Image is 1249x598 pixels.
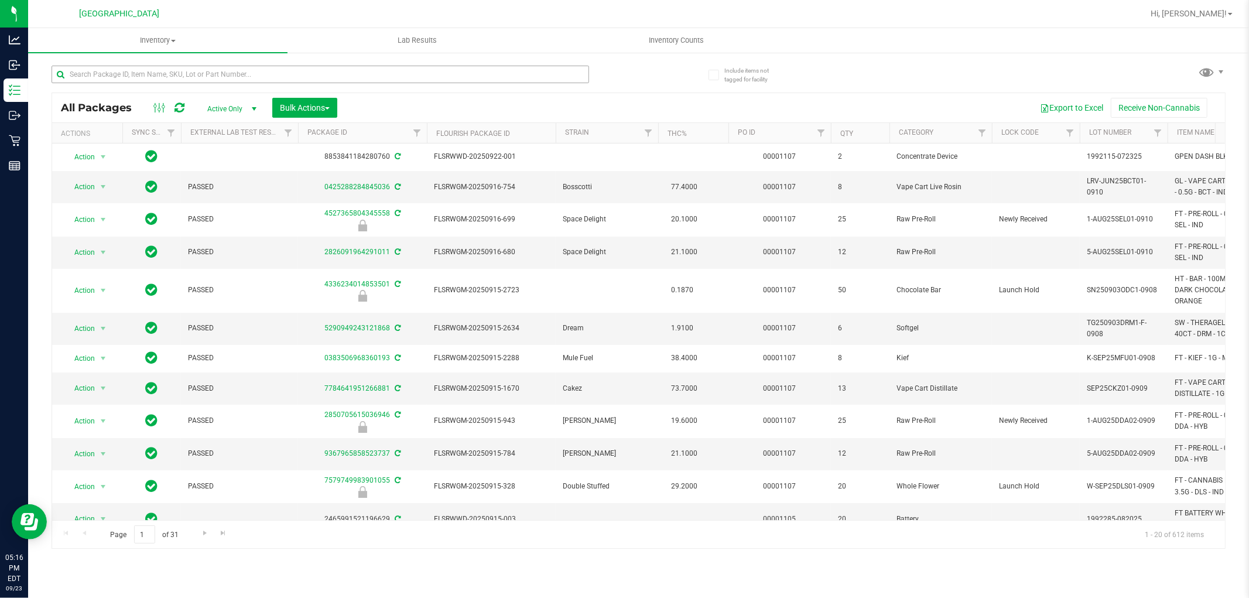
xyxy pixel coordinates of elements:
[896,214,985,225] span: Raw Pre-Roll
[146,412,158,429] span: In Sync
[1087,247,1161,258] span: 5-AUG25SEL01-0910
[188,214,291,225] span: PASSED
[324,324,390,332] a: 5290949243121868
[100,525,189,544] span: Page of 31
[563,481,651,492] span: Double Stuffed
[563,323,651,334] span: Dream
[434,481,549,492] span: FLSRWGM-20250915-328
[196,525,213,541] a: Go to the next page
[838,151,882,162] span: 2
[64,380,95,397] span: Action
[1087,383,1161,394] span: SEP25CKZ01-0909
[146,478,158,494] span: In Sync
[393,354,401,362] span: Sync from Compliance System
[999,285,1073,296] span: Launch Hold
[64,282,95,299] span: Action
[764,215,796,223] a: 00001107
[973,123,992,143] a: Filter
[9,110,20,121] inline-svg: Outbound
[279,123,298,143] a: Filter
[434,383,549,394] span: FLSRWGM-20250915-1670
[1111,98,1207,118] button: Receive Non-Cannabis
[434,323,549,334] span: FLSRWGM-20250915-2634
[434,448,549,459] span: FLSRWGM-20250915-784
[999,214,1073,225] span: Newly Received
[9,59,20,71] inline-svg: Inbound
[999,415,1073,426] span: Newly Received
[1087,176,1161,198] span: LRV-JUN25BCT01-0910
[434,514,549,525] span: FLSRWWD-20250915-003
[324,384,390,392] a: 7784641951266881
[296,514,429,525] div: 2465991521196629
[64,350,95,367] span: Action
[12,504,47,539] iframe: Resource center
[393,280,401,288] span: Sync from Compliance System
[1032,98,1111,118] button: Export to Excel
[434,182,549,193] span: FLSRWGM-20250916-754
[296,290,429,302] div: Launch Hold
[764,449,796,457] a: 00001107
[738,128,755,136] a: PO ID
[324,354,390,362] a: 0383506968360193
[146,148,158,165] span: In Sync
[96,320,111,337] span: select
[324,248,390,256] a: 2826091964291011
[393,515,401,523] span: Sync from Compliance System
[9,84,20,96] inline-svg: Inventory
[1087,481,1161,492] span: W-SEP25DLS01-0909
[80,9,160,19] span: [GEOGRAPHIC_DATA]
[563,214,651,225] span: Space Delight
[408,123,427,143] a: Filter
[64,511,95,527] span: Action
[838,214,882,225] span: 25
[1087,415,1161,426] span: 1-AUG25DDA02-0909
[896,514,985,525] span: Battery
[162,123,181,143] a: Filter
[838,182,882,193] span: 8
[1151,9,1227,18] span: Hi, [PERSON_NAME]!
[96,149,111,165] span: select
[838,415,882,426] span: 25
[1087,285,1161,296] span: SN250903ODC1-0908
[393,411,401,419] span: Sync from Compliance System
[96,479,111,495] span: select
[146,511,158,527] span: In Sync
[393,248,401,256] span: Sync from Compliance System
[324,183,390,191] a: 0425288284845036
[665,412,703,429] span: 19.6000
[1087,317,1161,340] span: TG250903DRM1-F-0908
[434,415,549,426] span: FLSRWGM-20250915-943
[547,28,806,53] a: Inventory Counts
[665,350,703,367] span: 38.4000
[1148,123,1168,143] a: Filter
[1087,151,1161,162] span: 1992115-072325
[896,323,985,334] span: Softgel
[1087,353,1161,364] span: K-SEP25MFU01-0908
[64,413,95,429] span: Action
[838,481,882,492] span: 20
[665,179,703,196] span: 77.4000
[665,380,703,397] span: 73.7000
[188,415,291,426] span: PASSED
[188,182,291,193] span: PASSED
[146,179,158,195] span: In Sync
[64,179,95,195] span: Action
[838,514,882,525] span: 20
[764,354,796,362] a: 00001107
[64,211,95,228] span: Action
[896,151,985,162] span: Concentrate Device
[563,182,651,193] span: Bosscotti
[896,448,985,459] span: Raw Pre-Roll
[96,282,111,299] span: select
[288,28,547,53] a: Lab Results
[188,285,291,296] span: PASSED
[563,448,651,459] span: [PERSON_NAME]
[96,350,111,367] span: select
[5,584,23,593] p: 09/23
[634,35,720,46] span: Inventory Counts
[764,152,796,160] a: 00001107
[190,128,282,136] a: External Lab Test Result
[764,286,796,294] a: 00001107
[896,353,985,364] span: Kief
[324,449,390,457] a: 9367965858523737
